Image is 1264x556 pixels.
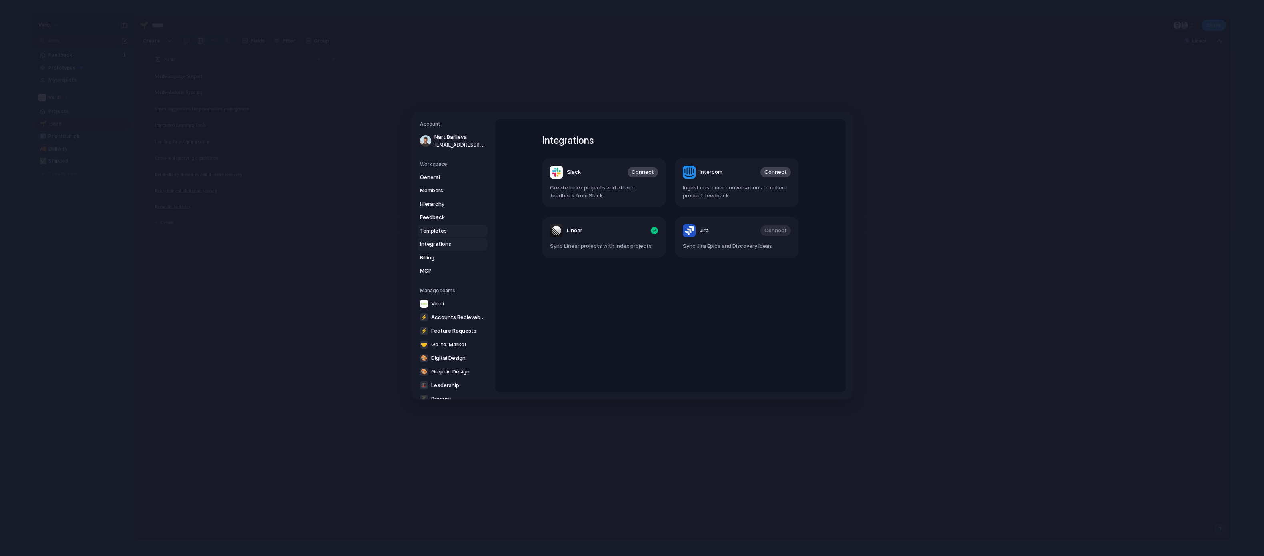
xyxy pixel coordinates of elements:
[764,169,787,177] span: Connect
[420,327,428,335] div: ⚡
[431,341,467,349] span: Go-to-Market
[418,265,487,277] a: MCP
[683,242,791,250] span: Sync Jira Epics and Discovery Ideas
[418,393,488,405] a: 📱Product
[420,227,471,235] span: Templates
[420,200,471,208] span: Hierarchy
[431,313,485,321] span: Accounts Recievables
[418,211,487,224] a: Feedback
[418,251,487,264] a: Billing
[420,381,428,389] div: 🎩
[420,240,471,248] span: Integrations
[567,169,581,177] span: Slack
[550,242,658,250] span: Sync Linear projects with Index projects
[431,395,452,403] span: Product
[420,395,428,403] div: 📱
[418,184,487,197] a: Members
[420,313,428,321] div: ⚡
[700,227,709,235] span: Jira
[431,381,459,389] span: Leadership
[418,198,487,211] a: Hierarchy
[418,171,487,184] a: General
[420,267,471,275] span: MCP
[683,184,791,199] span: Ingest customer conversations to collect product feedback
[418,352,488,365] a: 🎨Digital Design
[418,325,488,337] a: ⚡Feature Requests
[420,173,471,181] span: General
[434,141,486,149] span: [EMAIL_ADDRESS][DOMAIN_NAME]
[431,368,470,376] span: Graphic Design
[550,184,658,199] span: Create Index projects and attach feedback from Slack
[420,354,428,362] div: 🎨
[431,354,466,362] span: Digital Design
[420,287,487,294] h5: Manage teams
[418,131,487,151] a: Nart Barileva[EMAIL_ADDRESS][DOMAIN_NAME]
[420,161,487,168] h5: Workspace
[418,379,488,392] a: 🎩Leadership
[567,227,582,235] span: Linear
[628,167,658,177] button: Connect
[418,338,488,351] a: 🤝Go-to-Market
[420,368,428,376] div: 🎨
[434,133,486,141] span: Nart Barileva
[700,169,722,177] span: Intercom
[420,341,428,349] div: 🤝
[542,133,798,148] h1: Integrations
[418,238,487,251] a: Integrations
[632,169,654,177] span: Connect
[418,365,488,378] a: 🎨Graphic Design
[418,225,487,237] a: Templates
[431,327,476,335] span: Feature Requests
[420,120,487,128] h5: Account
[418,311,488,324] a: ⚡Accounts Recievables
[420,213,471,221] span: Feedback
[420,187,471,195] span: Members
[431,300,444,308] span: Verdi
[760,167,791,177] button: Connect
[418,297,488,310] a: Verdi
[420,254,471,262] span: Billing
